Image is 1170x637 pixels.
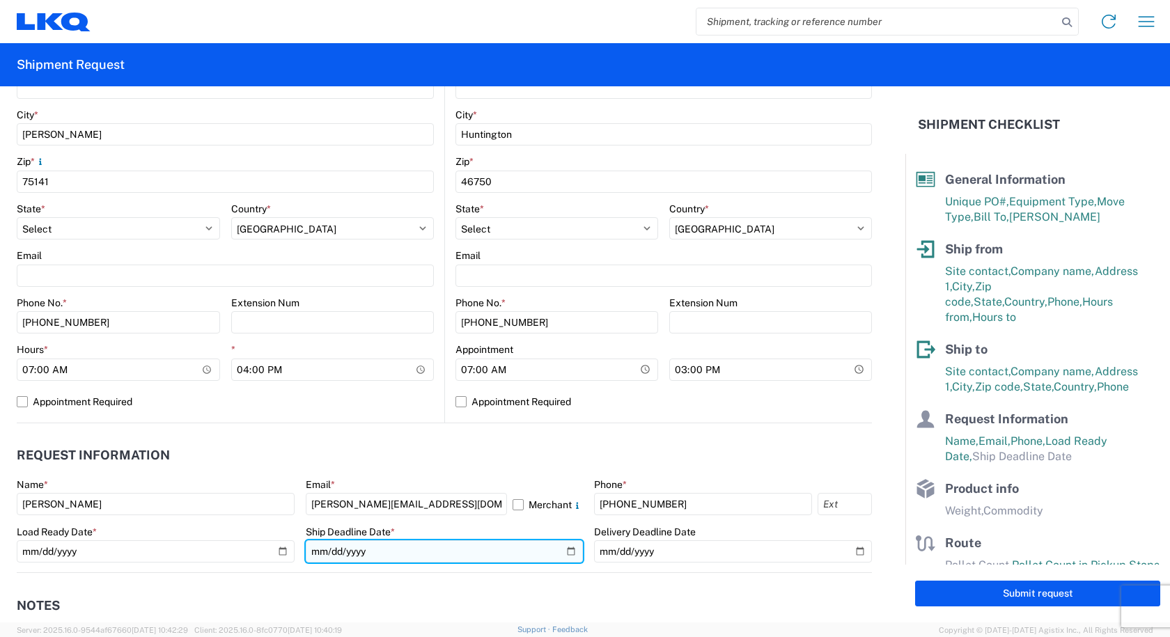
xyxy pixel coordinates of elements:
span: Site contact, [945,265,1011,278]
label: Email [455,249,481,262]
button: Submit request [915,581,1160,606]
label: Phone No. [17,297,67,309]
span: Ship Deadline Date [972,450,1072,463]
span: Ship to [945,342,988,356]
label: Email [306,478,335,491]
label: Country [669,203,709,215]
span: Client: 2025.16.0-8fc0770 [194,626,342,634]
span: Unique PO#, [945,195,1009,208]
label: Phone [594,478,627,491]
label: Zip [455,155,474,168]
span: Phone [1097,380,1129,393]
label: Appointment [455,343,513,356]
span: Email, [978,434,1011,448]
input: Ext [818,493,872,515]
span: [DATE] 10:40:19 [288,626,342,634]
label: Extension Num [231,297,299,309]
span: Bill To, [974,210,1009,223]
label: City [455,109,477,121]
input: Shipment, tracking or reference number [696,8,1057,35]
h2: Shipment Checklist [918,116,1060,133]
label: Load Ready Date [17,526,97,538]
label: Zip [17,155,46,168]
h2: Notes [17,599,60,613]
a: Support [517,625,552,634]
span: State, [974,295,1004,308]
label: Country [231,203,271,215]
span: Product info [945,481,1019,496]
label: Email [17,249,42,262]
h2: Request Information [17,448,170,462]
span: Weight, [945,504,983,517]
span: State, [1023,380,1054,393]
span: City, [952,380,975,393]
span: Equipment Type, [1009,195,1097,208]
span: Pallet Count in Pickup Stops equals Pallet Count in delivery stops [945,558,1160,587]
span: Name, [945,434,978,448]
label: Merchant [513,493,583,515]
span: Pallet Count, [945,558,1012,572]
span: Company name, [1011,265,1095,278]
span: Request Information [945,411,1068,426]
span: General Information [945,172,1066,187]
label: City [17,109,38,121]
h2: Shipment Request [17,56,125,73]
label: State [17,203,45,215]
span: Zip code, [975,380,1023,393]
label: Appointment Required [455,391,872,413]
span: Phone, [1047,295,1082,308]
label: Ship Deadline Date [306,526,395,538]
a: Feedback [552,625,588,634]
label: Name [17,478,48,491]
label: Hours [17,343,48,356]
span: [PERSON_NAME] [1009,210,1100,223]
span: Site contact, [945,365,1011,378]
span: Ship from [945,242,1003,256]
label: Appointment Required [17,391,434,413]
label: Extension Num [669,297,738,309]
span: Server: 2025.16.0-9544af67660 [17,626,188,634]
span: City, [952,280,975,293]
span: Country, [1004,295,1047,308]
span: Copyright © [DATE]-[DATE] Agistix Inc., All Rights Reserved [939,624,1153,636]
span: Country, [1054,380,1097,393]
span: Phone, [1011,434,1045,448]
label: State [455,203,484,215]
span: Route [945,535,981,550]
span: Commodity [983,504,1043,517]
label: Phone No. [455,297,506,309]
label: Delivery Deadline Date [594,526,696,538]
span: [DATE] 10:42:29 [132,626,188,634]
span: Company name, [1011,365,1095,378]
span: Hours to [972,310,1016,324]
